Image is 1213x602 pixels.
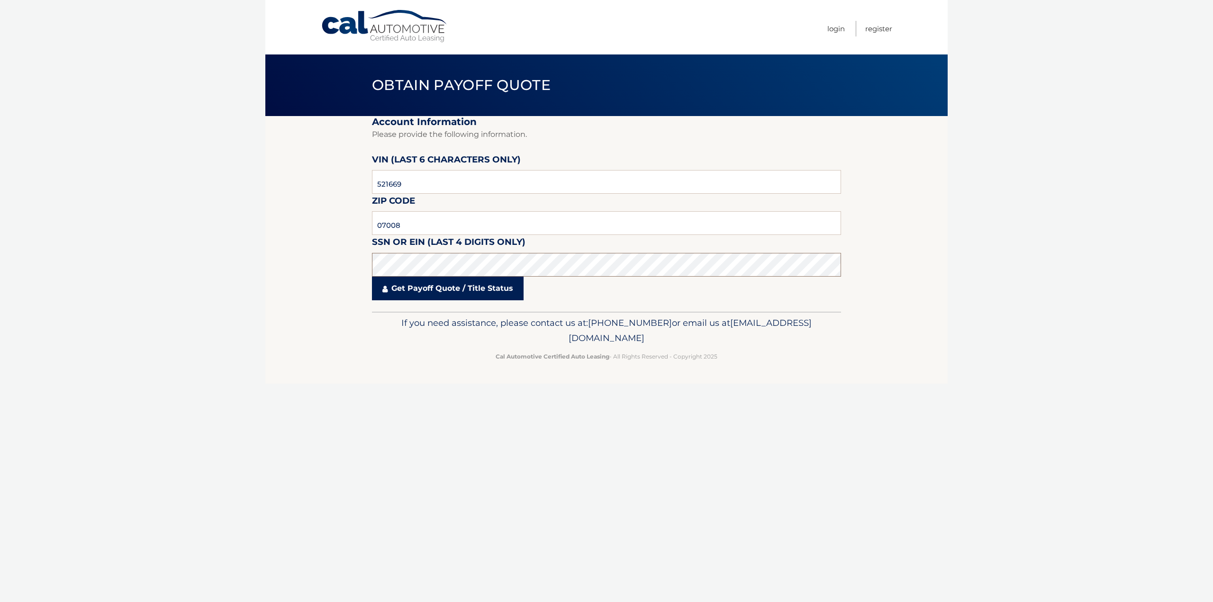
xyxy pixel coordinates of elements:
[378,351,835,361] p: - All Rights Reserved - Copyright 2025
[378,315,835,346] p: If you need assistance, please contact us at: or email us at
[372,76,551,94] span: Obtain Payoff Quote
[372,128,841,141] p: Please provide the following information.
[588,317,672,328] span: [PHONE_NUMBER]
[372,153,521,170] label: VIN (last 6 characters only)
[321,9,449,43] a: Cal Automotive
[827,21,845,36] a: Login
[865,21,892,36] a: Register
[496,353,609,360] strong: Cal Automotive Certified Auto Leasing
[372,116,841,128] h2: Account Information
[372,235,525,252] label: SSN or EIN (last 4 digits only)
[372,277,524,300] a: Get Payoff Quote / Title Status
[372,194,415,211] label: Zip Code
